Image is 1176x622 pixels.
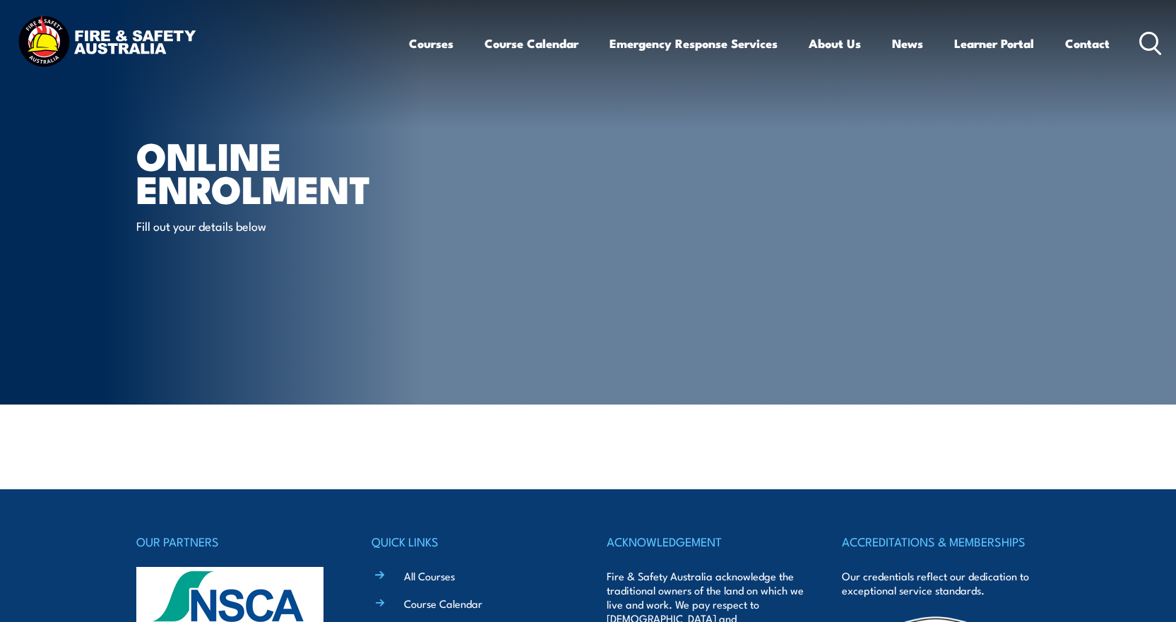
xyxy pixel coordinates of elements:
h4: ACKNOWLEDGEMENT [607,532,804,551]
a: Contact [1065,25,1110,62]
a: Course Calendar [404,596,482,611]
h4: OUR PARTNERS [136,532,334,551]
a: Course Calendar [485,25,578,62]
p: Our credentials reflect our dedication to exceptional service standards. [842,569,1040,597]
a: All Courses [404,568,455,583]
h4: ACCREDITATIONS & MEMBERSHIPS [842,532,1040,551]
a: Emergency Response Services [610,25,778,62]
p: Fill out your details below [136,217,394,234]
a: Courses [409,25,453,62]
h4: QUICK LINKS [372,532,569,551]
a: News [892,25,923,62]
a: Learner Portal [954,25,1034,62]
a: About Us [809,25,861,62]
h1: Online Enrolment [136,138,485,204]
